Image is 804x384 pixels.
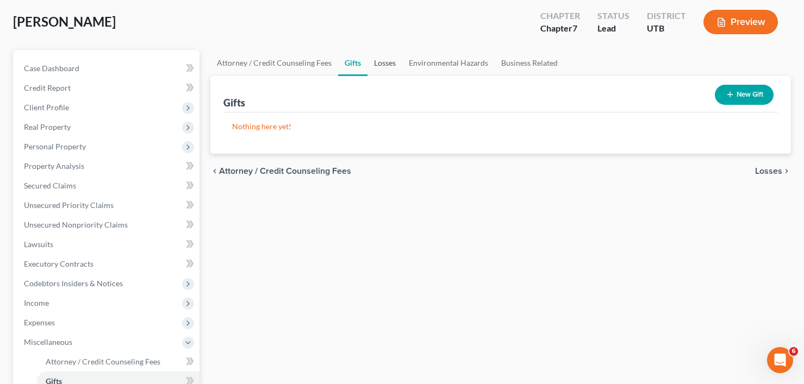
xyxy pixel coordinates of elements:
[495,50,564,76] a: Business Related
[15,235,200,254] a: Lawsuits
[24,83,71,92] span: Credit Report
[24,200,114,210] span: Unsecured Priority Claims
[24,240,53,249] span: Lawsuits
[367,50,402,76] a: Losses
[24,259,94,268] span: Executory Contracts
[15,156,200,176] a: Property Analysis
[15,254,200,274] a: Executory Contracts
[13,14,116,29] span: [PERSON_NAME]
[24,337,72,347] span: Miscellaneous
[15,215,200,235] a: Unsecured Nonpriority Claims
[210,167,351,175] button: chevron_left Attorney / Credit Counseling Fees
[15,59,200,78] a: Case Dashboard
[782,167,791,175] i: chevron_right
[232,121,769,132] p: Nothing here yet!
[223,96,245,109] div: Gifts
[24,220,128,229] span: Unsecured Nonpriority Claims
[703,10,778,34] button: Preview
[597,22,630,35] div: Lead
[572,23,577,33] span: 7
[210,50,338,76] a: Attorney / Credit Counseling Fees
[789,347,798,356] span: 6
[540,10,580,22] div: Chapter
[402,50,495,76] a: Environmental Hazards
[24,103,69,112] span: Client Profile
[15,176,200,196] a: Secured Claims
[15,78,200,98] a: Credit Report
[24,318,55,327] span: Expenses
[597,10,630,22] div: Status
[46,357,160,366] span: Attorney / Credit Counseling Fees
[15,196,200,215] a: Unsecured Priority Claims
[540,22,580,35] div: Chapter
[37,352,200,372] a: Attorney / Credit Counseling Fees
[24,161,84,171] span: Property Analysis
[715,85,774,105] button: New Gift
[24,298,49,307] span: Income
[647,22,686,35] div: UTB
[24,279,123,288] span: Codebtors Insiders & Notices
[219,167,351,175] span: Attorney / Credit Counseling Fees
[338,50,367,76] a: Gifts
[767,347,793,373] iframe: Intercom live chat
[210,167,219,175] i: chevron_left
[24,181,76,190] span: Secured Claims
[755,167,782,175] span: Losses
[24,64,79,73] span: Case Dashboard
[24,122,71,131] span: Real Property
[647,10,686,22] div: District
[755,167,791,175] button: Losses chevron_right
[24,142,86,151] span: Personal Property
